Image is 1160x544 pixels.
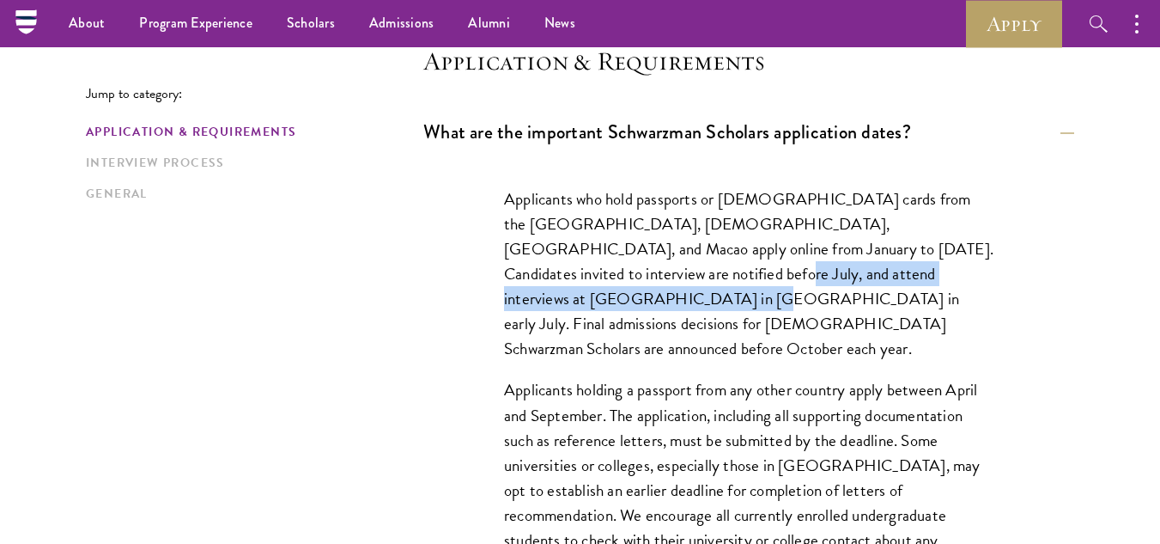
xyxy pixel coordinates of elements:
[423,113,1074,151] button: What are the important Schwarzman Scholars application dates?
[86,185,413,203] a: General
[86,86,423,101] p: Jump to category:
[86,123,413,141] a: Application & Requirements
[504,186,993,361] p: Applicants who hold passports or [DEMOGRAPHIC_DATA] cards from the [GEOGRAPHIC_DATA], [DEMOGRAPHI...
[423,44,1074,78] h4: Application & Requirements
[86,154,413,172] a: Interview Process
